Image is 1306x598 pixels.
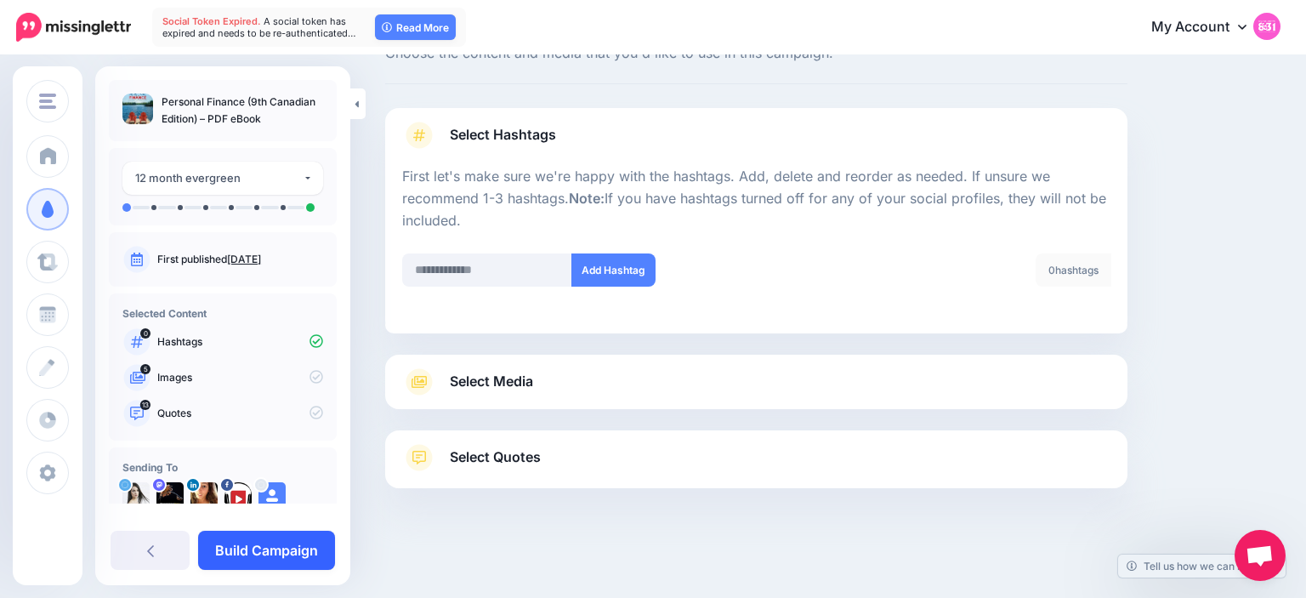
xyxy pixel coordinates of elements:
[162,15,356,39] span: A social token has expired and needs to be re-authenticated…
[402,122,1110,166] a: Select Hashtags
[122,162,323,195] button: 12 month evergreen
[1118,555,1286,578] a: Tell us how we can improve
[402,166,1110,333] div: Select Hashtags
[39,94,56,109] img: menu.png
[450,123,556,146] span: Select Hashtags
[162,15,261,27] span: Social Token Expired.
[16,13,131,42] img: Missinglettr
[135,168,303,188] div: 12 month evergreen
[190,482,218,510] img: 1537218439639-55706.png
[122,307,323,320] h4: Selected Content
[402,166,1110,232] p: First let's make sure we're happy with the hashtags. Add, delete and reorder as needed. If unsure...
[1134,7,1280,48] a: My Account
[402,368,1110,396] a: Select Media
[157,406,323,421] p: Quotes
[375,14,456,40] a: Read More
[162,94,323,128] p: Personal Finance (9th Canadian Edition) – PDF eBook
[140,364,150,374] span: 5
[157,334,323,350] p: Hashtags
[157,370,323,385] p: Images
[122,482,150,510] img: tSvj_Osu-58146.jpg
[140,400,150,410] span: 13
[157,252,323,267] p: First published
[402,444,1110,488] a: Select Quotes
[1235,530,1286,581] div: Open chat
[1048,264,1055,276] span: 0
[140,328,150,339] span: 0
[1036,253,1111,287] div: hashtags
[122,94,153,124] img: 1bb5885e5e03facb95988d7cf6e18ecf_thumb.jpg
[450,370,533,393] span: Select Media
[122,461,323,474] h4: Sending To
[450,446,541,469] span: Select Quotes
[156,482,184,510] img: 802740b3fb02512f-84599.jpg
[227,253,261,265] a: [DATE]
[571,253,656,287] button: Add Hashtag
[258,482,286,510] img: user_default_image.png
[569,190,605,207] b: Note:
[224,482,252,510] img: 307443043_482319977280263_5046162966333289374_n-bsa149661.png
